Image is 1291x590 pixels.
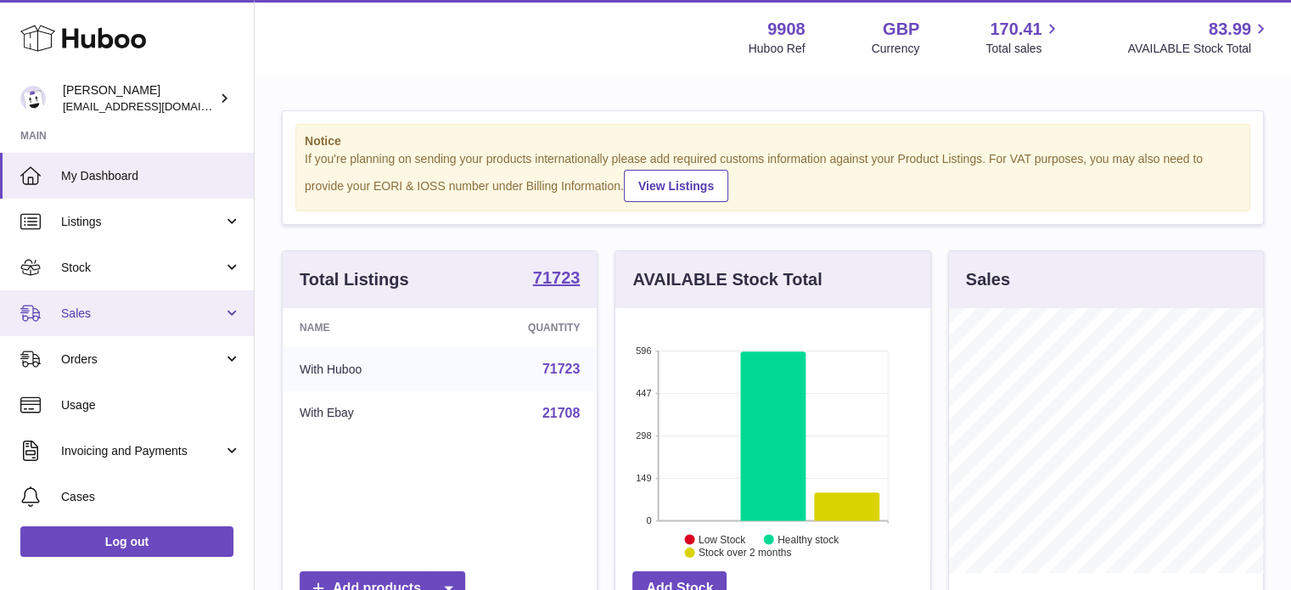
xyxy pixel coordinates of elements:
[533,269,581,286] strong: 71723
[647,515,652,525] text: 0
[699,533,746,545] text: Low Stock
[1127,18,1271,57] a: 83.99 AVAILABLE Stock Total
[1127,41,1271,57] span: AVAILABLE Stock Total
[300,268,409,291] h3: Total Listings
[61,214,223,230] span: Listings
[305,133,1241,149] strong: Notice
[63,99,250,113] span: [EMAIL_ADDRESS][DOMAIN_NAME]
[61,397,241,413] span: Usage
[767,18,805,41] strong: 9908
[985,18,1061,57] a: 170.41 Total sales
[624,170,728,202] a: View Listings
[305,151,1241,202] div: If you're planning on sending your products internationally please add required customs informati...
[632,268,822,291] h3: AVAILABLE Stock Total
[283,347,448,391] td: With Huboo
[542,406,581,420] a: 21708
[61,351,223,368] span: Orders
[990,18,1041,41] span: 170.41
[61,443,223,459] span: Invoicing and Payments
[63,82,216,115] div: [PERSON_NAME]
[985,41,1061,57] span: Total sales
[61,306,223,322] span: Sales
[966,268,1010,291] h3: Sales
[777,533,839,545] text: Healthy stock
[61,260,223,276] span: Stock
[283,308,448,347] th: Name
[61,168,241,184] span: My Dashboard
[283,391,448,435] td: With Ebay
[1209,18,1251,41] span: 83.99
[448,308,597,347] th: Quantity
[636,473,651,483] text: 149
[749,41,805,57] div: Huboo Ref
[872,41,920,57] div: Currency
[533,269,581,289] a: 71723
[20,526,233,557] a: Log out
[699,547,791,559] text: Stock over 2 months
[636,346,651,356] text: 596
[636,388,651,398] text: 447
[542,362,581,376] a: 71723
[883,18,919,41] strong: GBP
[20,86,46,111] img: internalAdmin-9908@internal.huboo.com
[61,489,241,505] span: Cases
[636,430,651,441] text: 298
